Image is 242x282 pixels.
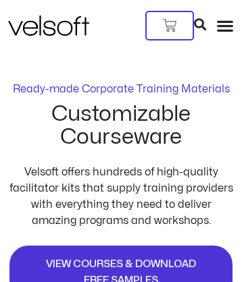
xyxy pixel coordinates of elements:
[216,17,234,34] div: Menu Toggle
[13,84,230,94] p: Ready-made Corporate Training Materials
[8,16,89,36] img: Velsoft Training Materials
[8,103,234,148] h2: Customizable Courseware
[8,164,234,229] p: Velsoft offers hundreds of high-quality facilitator kits that supply training providers with ever...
